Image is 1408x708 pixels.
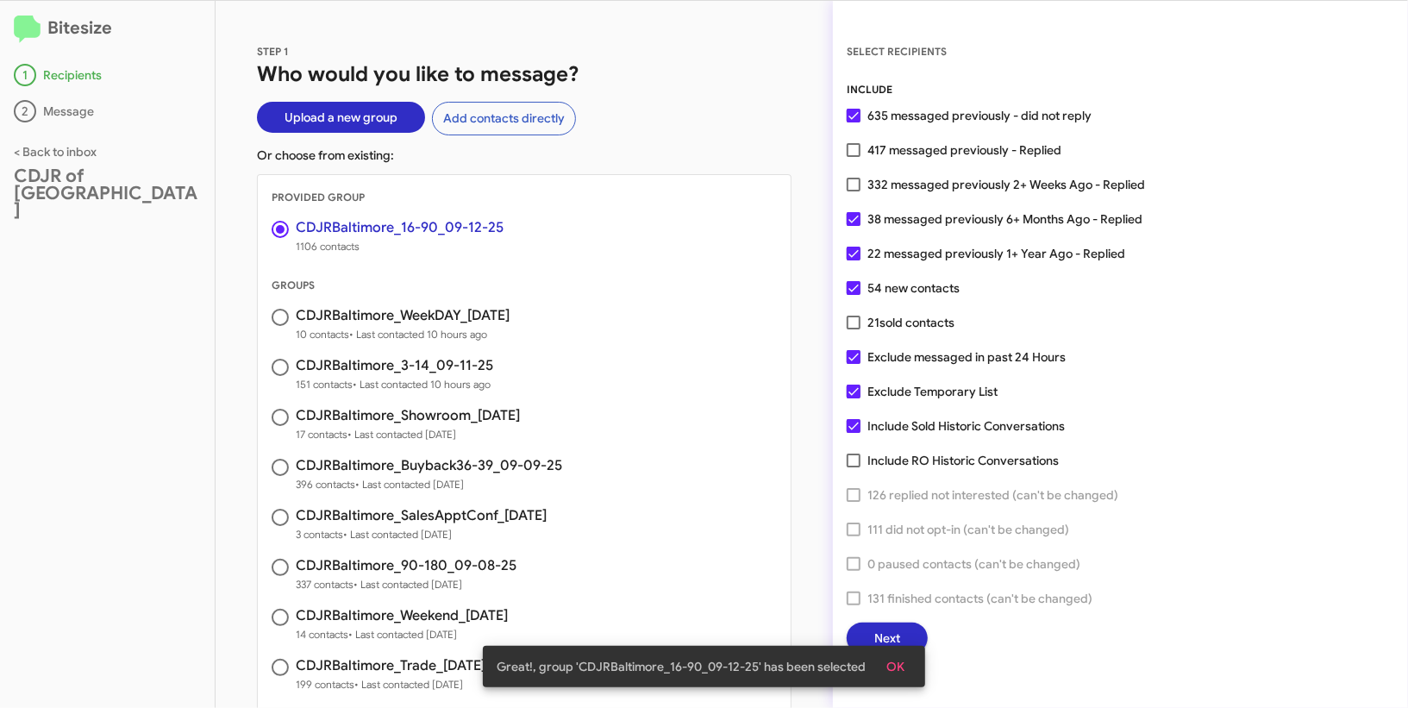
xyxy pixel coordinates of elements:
h3: CDJRBaltimore_16-90_09-12-25 [296,221,504,235]
span: • Last contacted [DATE] [354,578,462,591]
h3: CDJRBaltimore_Buyback36-39_09-09-25 [296,459,562,473]
h3: CDJRBaltimore_90-180_09-08-25 [296,559,516,573]
span: • Last contacted 10 hours ago [353,378,491,391]
span: sold contacts [879,315,954,330]
div: CDJR of [GEOGRAPHIC_DATA] [14,167,201,219]
h1: Who would you like to message? [257,60,792,88]
span: 635 messaged previously - did not reply [867,105,1092,126]
span: Exclude Temporary List [867,381,998,402]
h3: CDJRBaltimore_Showroom_[DATE] [296,409,520,423]
span: 22 messaged previously 1+ Year Ago - Replied [867,243,1125,264]
span: Include RO Historic Conversations [867,450,1059,471]
span: 14 contacts [296,626,508,643]
div: GROUPS [258,277,791,294]
span: Include Sold Historic Conversations [867,416,1065,436]
span: OK [886,651,904,682]
h3: CDJRBaltimore_SalesApptConf_[DATE] [296,509,547,523]
p: Or choose from existing: [257,147,792,164]
span: Next [874,623,900,654]
span: 417 messaged previously - Replied [867,140,1061,160]
h2: Bitesize [14,15,201,43]
span: 337 contacts [296,576,516,593]
span: Upload a new group [285,102,397,133]
span: • Last contacted [DATE] [354,678,463,691]
button: Upload a new group [257,102,425,133]
span: 332 messaged previously 2+ Weeks Ago - Replied [867,174,1145,195]
span: • Last contacted [DATE] [355,478,464,491]
div: 1 [14,64,36,86]
span: Exclude messaged in past 24 Hours [867,347,1066,367]
span: STEP 1 [257,45,289,58]
h3: CDJRBaltimore_Trade_[DATE] [296,659,485,673]
div: PROVIDED GROUP [258,189,791,206]
button: OK [873,651,918,682]
span: 151 contacts [296,376,493,393]
div: 2 [14,100,36,122]
h3: CDJRBaltimore_Weekend_[DATE] [296,609,508,623]
span: Great!, group 'CDJRBaltimore_16-90_09-12-25' has been selected [497,658,866,675]
span: 38 messaged previously 6+ Months Ago - Replied [867,209,1142,229]
span: 21 [867,312,954,333]
img: logo-minimal.svg [14,16,41,43]
span: 199 contacts [296,676,485,693]
span: 10 contacts [296,326,510,343]
button: Add contacts directly [432,102,576,135]
span: 111 did not opt-in (can't be changed) [867,519,1069,540]
span: 3 contacts [296,526,547,543]
div: INCLUDE [847,81,1394,98]
span: • Last contacted 10 hours ago [349,328,487,341]
span: 131 finished contacts (can't be changed) [867,588,1092,609]
span: 54 new contacts [867,278,960,298]
a: < Back to inbox [14,144,97,160]
span: 126 replied not interested (can't be changed) [867,485,1118,505]
button: Next [847,623,928,654]
span: 17 contacts [296,426,520,443]
div: Recipients [14,64,201,86]
span: 0 paused contacts (can't be changed) [867,554,1080,574]
span: 396 contacts [296,476,562,493]
span: 1106 contacts [296,238,504,255]
h3: CDJRBaltimore_WeekDAY_[DATE] [296,309,510,323]
span: • Last contacted [DATE] [348,628,457,641]
span: • Last contacted [DATE] [347,428,456,441]
span: SELECT RECIPIENTS [847,45,947,58]
div: Message [14,100,201,122]
h3: CDJRBaltimore_3-14_09-11-25 [296,359,493,373]
span: • Last contacted [DATE] [343,528,452,541]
